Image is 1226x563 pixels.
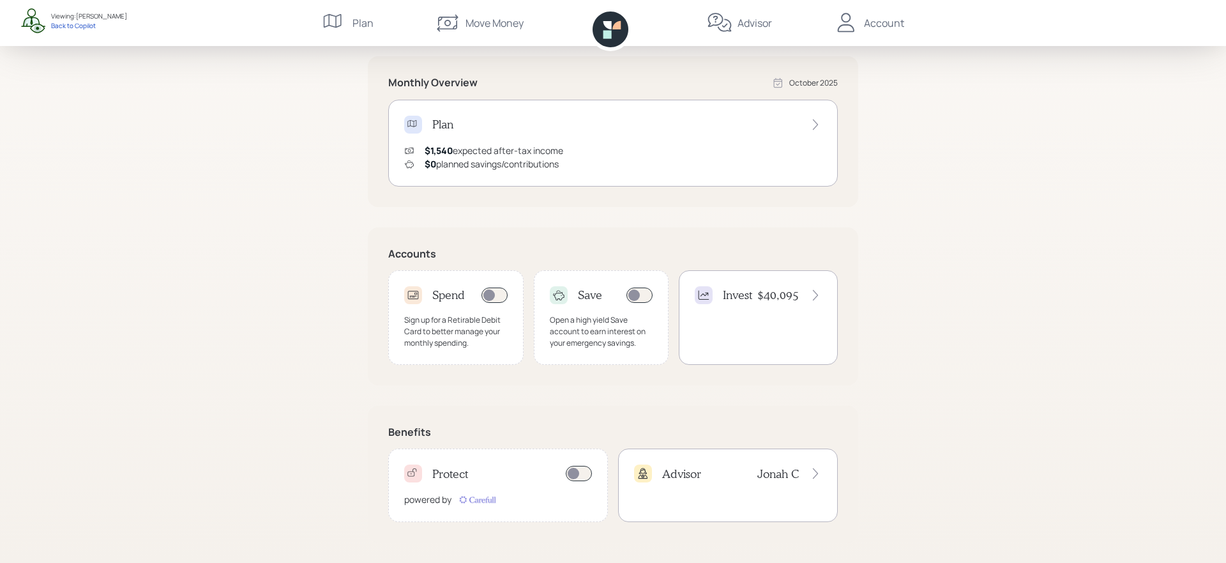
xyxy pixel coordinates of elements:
h4: Spend [432,288,465,302]
h4: Plan [432,118,453,132]
div: Account [864,15,904,31]
div: Plan [352,15,374,31]
h4: Invest [723,288,752,302]
h5: Benefits [388,426,838,438]
div: planned savings/contributions [425,157,559,171]
div: Sign up for a Retirable Debit Card to better manage your monthly spending. [404,314,508,349]
div: powered by [404,493,451,506]
div: Advisor [738,15,772,31]
div: Viewing: [PERSON_NAME] [51,12,127,21]
div: Open a high yield Save account to earn interest on your emergency savings. [550,314,653,349]
h4: Save [578,288,602,302]
h4: Protect [432,467,468,481]
div: Back to Copilot [51,21,127,30]
span: $0 [425,158,436,170]
div: expected after-tax income [425,144,563,157]
h4: $40,095 [757,288,799,302]
span: $1,540 [425,144,453,157]
h5: Accounts [388,248,838,260]
h4: Advisor [662,467,701,481]
div: Move Money [465,15,524,31]
h5: Monthly Overview [388,77,478,89]
div: October 2025 [789,77,838,89]
h4: Jonah C [757,467,799,481]
img: carefull-M2HCGCDH.digested.png [457,493,497,506]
